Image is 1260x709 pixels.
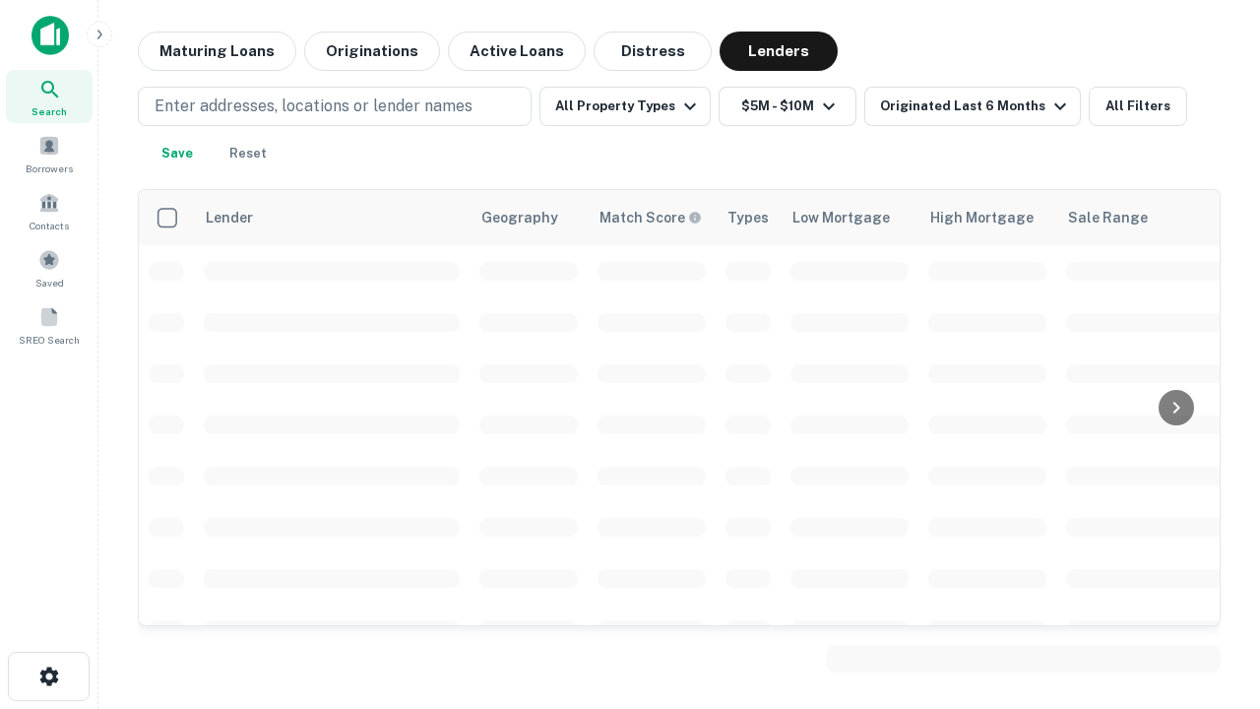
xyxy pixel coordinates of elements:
div: Originated Last 6 Months [880,95,1072,118]
th: Low Mortgage [781,190,918,245]
button: Reset [217,134,280,173]
a: SREO Search [6,298,93,352]
th: Sale Range [1056,190,1233,245]
span: Search [31,103,67,119]
button: All Filters [1089,87,1187,126]
a: Saved [6,241,93,294]
button: Distress [594,32,712,71]
div: Sale Range [1068,206,1148,229]
button: Active Loans [448,32,586,71]
span: Borrowers [26,161,73,176]
button: Lenders [720,32,838,71]
th: High Mortgage [918,190,1056,245]
img: capitalize-icon.png [31,16,69,55]
button: Originations [304,32,440,71]
a: Search [6,70,93,123]
th: Capitalize uses an advanced AI algorithm to match your search with the best lender. The match sco... [588,190,716,245]
div: Types [727,206,769,229]
iframe: Chat Widget [1162,488,1260,583]
span: SREO Search [19,332,80,348]
button: Maturing Loans [138,32,296,71]
div: Low Mortgage [792,206,890,229]
th: Geography [470,190,588,245]
div: Geography [481,206,558,229]
p: Enter addresses, locations or lender names [155,95,472,118]
button: Save your search to get updates of matches that match your search criteria. [146,134,209,173]
a: Contacts [6,184,93,237]
th: Types [716,190,781,245]
button: Enter addresses, locations or lender names [138,87,532,126]
button: Originated Last 6 Months [864,87,1081,126]
button: $5M - $10M [719,87,856,126]
h6: Match Score [599,207,698,228]
div: Lender [206,206,253,229]
div: Capitalize uses an advanced AI algorithm to match your search with the best lender. The match sco... [599,207,702,228]
a: Borrowers [6,127,93,180]
button: All Property Types [539,87,711,126]
span: Contacts [30,218,69,233]
span: Saved [35,275,64,290]
th: Lender [194,190,470,245]
div: High Mortgage [930,206,1034,229]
